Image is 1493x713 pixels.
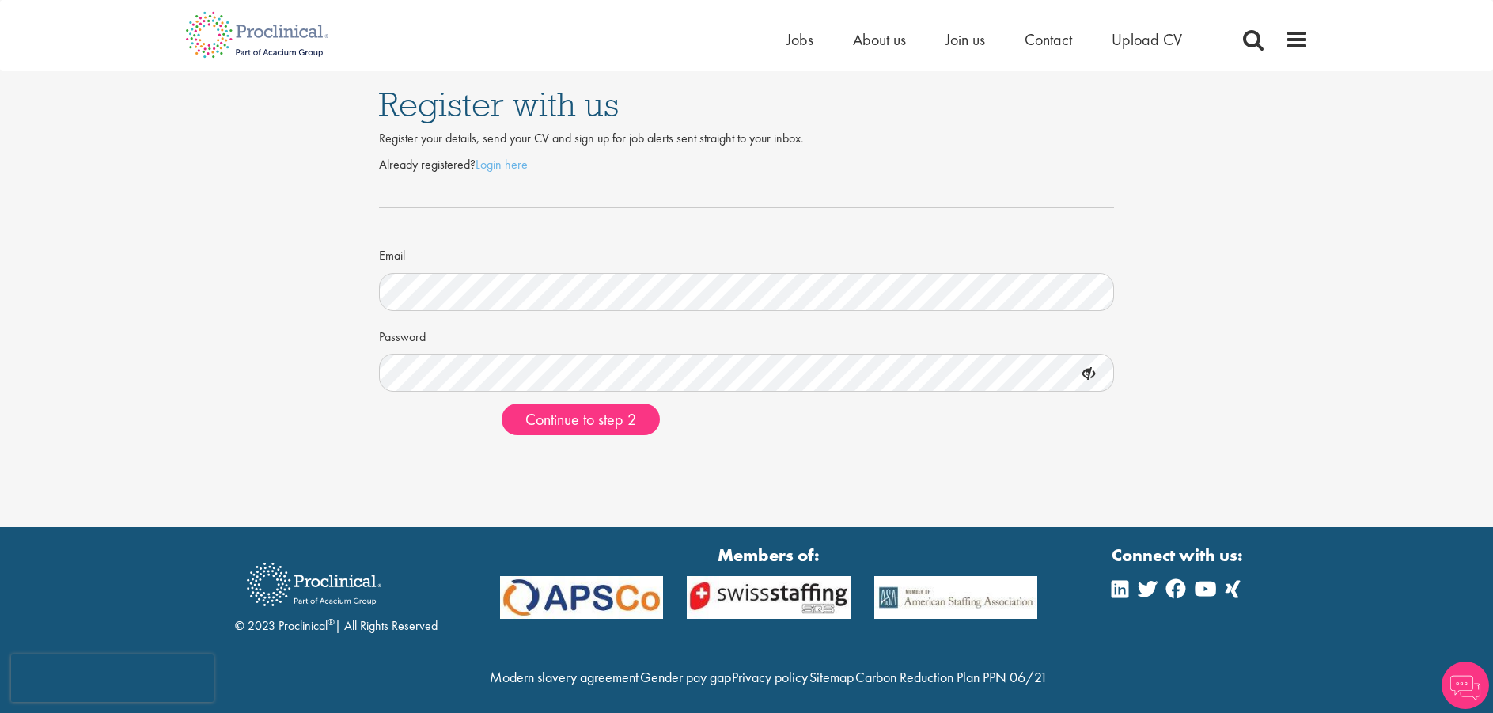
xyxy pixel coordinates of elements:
[235,551,438,635] div: © 2023 Proclinical | All Rights Reserved
[1442,662,1489,709] img: Chatbot
[379,241,405,265] label: Email
[502,404,660,435] button: Continue to step 2
[862,576,1050,620] img: APSCo
[379,156,1114,174] p: Already registered?
[675,576,862,620] img: APSCo
[500,543,1038,567] strong: Members of:
[786,29,813,50] a: Jobs
[11,654,214,702] iframe: reCAPTCHA
[379,87,1114,122] h1: Register with us
[476,156,528,173] a: Login here
[945,29,985,50] a: Join us
[379,130,1114,148] div: Register your details, send your CV and sign up for job alerts sent straight to your inbox.
[1025,29,1072,50] a: Contact
[328,616,335,628] sup: ®
[732,668,808,686] a: Privacy policy
[379,323,426,347] label: Password
[488,576,676,620] img: APSCo
[525,409,636,430] span: Continue to step 2
[235,552,393,617] img: Proclinical Recruitment
[1112,29,1182,50] a: Upload CV
[809,668,854,686] a: Sitemap
[490,668,639,686] a: Modern slavery agreement
[1112,543,1246,567] strong: Connect with us:
[853,29,906,50] a: About us
[855,668,1048,686] a: Carbon Reduction Plan PPN 06/21
[640,668,731,686] a: Gender pay gap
